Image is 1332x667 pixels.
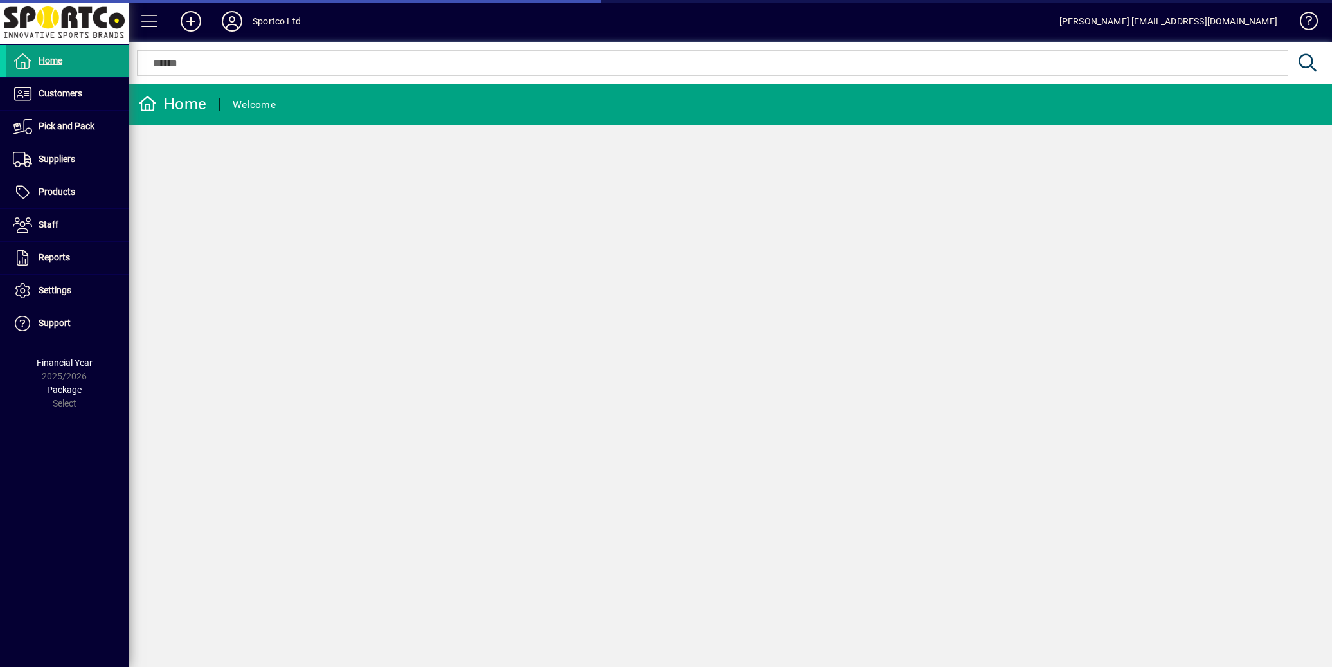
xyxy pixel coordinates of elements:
[6,307,129,340] a: Support
[39,121,94,131] span: Pick and Pack
[6,143,129,176] a: Suppliers
[39,187,75,197] span: Products
[6,111,129,143] a: Pick and Pack
[233,95,276,115] div: Welcome
[6,209,129,241] a: Staff
[1290,3,1316,44] a: Knowledge Base
[138,94,206,114] div: Home
[39,55,62,66] span: Home
[39,154,75,164] span: Suppliers
[39,88,82,98] span: Customers
[212,10,253,33] button: Profile
[170,10,212,33] button: Add
[37,358,93,368] span: Financial Year
[6,242,129,274] a: Reports
[39,285,71,295] span: Settings
[39,252,70,262] span: Reports
[39,219,59,230] span: Staff
[6,275,129,307] a: Settings
[6,78,129,110] a: Customers
[6,176,129,208] a: Products
[39,318,71,328] span: Support
[47,385,82,395] span: Package
[253,11,301,32] div: Sportco Ltd
[1059,11,1277,32] div: [PERSON_NAME] [EMAIL_ADDRESS][DOMAIN_NAME]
